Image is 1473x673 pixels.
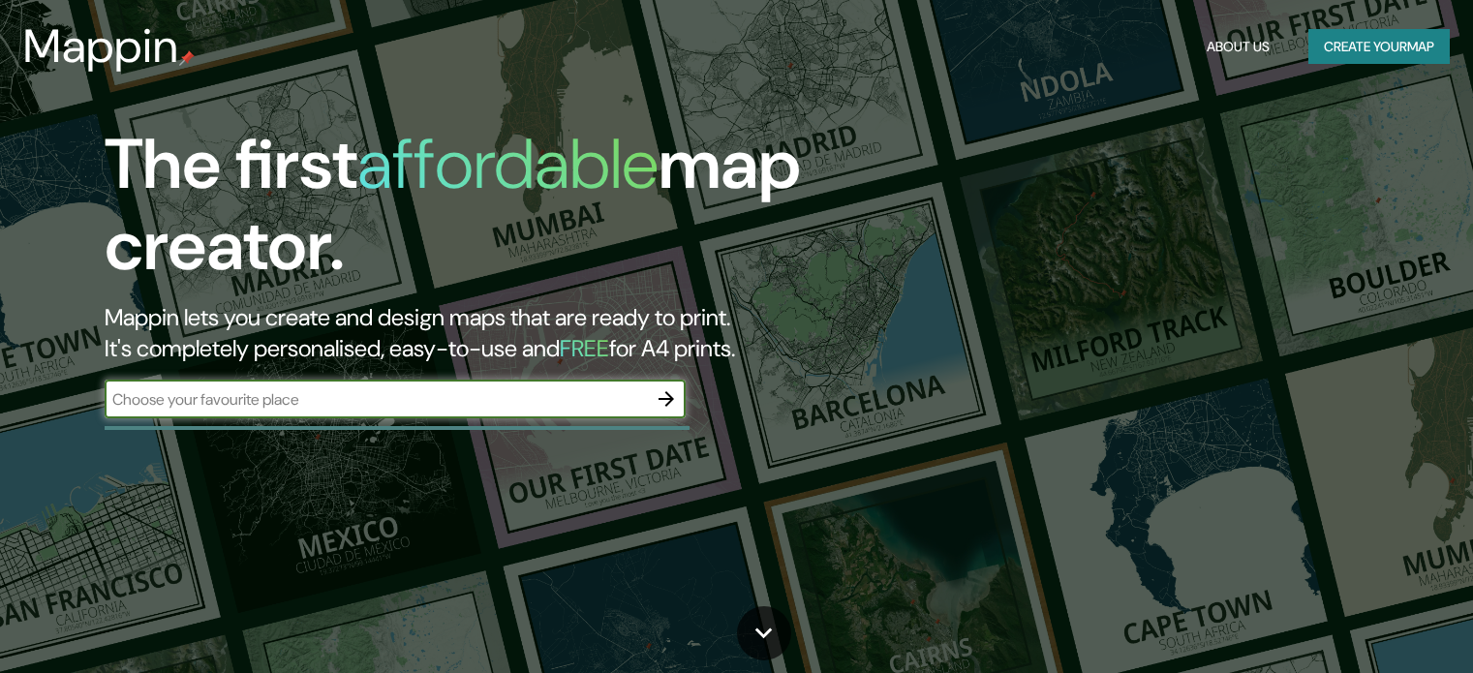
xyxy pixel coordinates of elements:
h2: Mappin lets you create and design maps that are ready to print. It's completely personalised, eas... [105,302,842,364]
h5: FREE [560,333,609,363]
button: Create yourmap [1308,29,1450,65]
input: Choose your favourite place [105,388,647,411]
h3: Mappin [23,19,179,74]
button: About Us [1199,29,1277,65]
img: mappin-pin [179,50,195,66]
h1: The first map creator. [105,124,842,302]
h1: affordable [357,119,659,209]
